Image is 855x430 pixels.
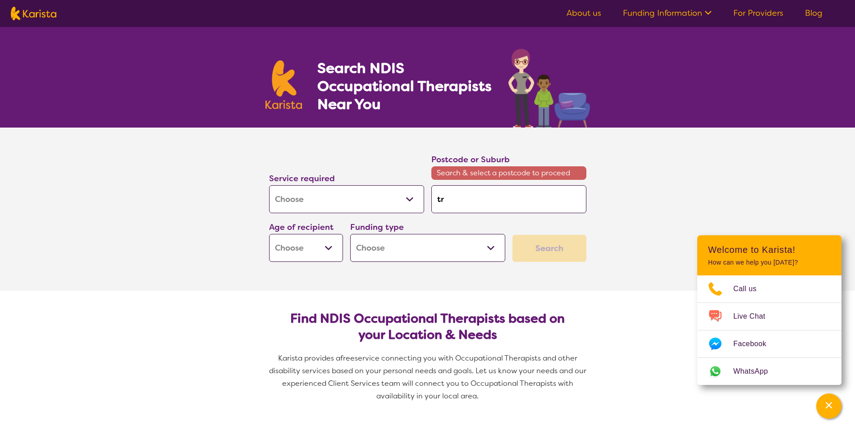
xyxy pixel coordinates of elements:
[623,8,712,18] a: Funding Information
[269,222,334,233] label: Age of recipient
[733,365,779,378] span: WhatsApp
[733,310,776,323] span: Live Chat
[431,154,510,165] label: Postcode or Suburb
[431,185,586,213] input: Type
[697,358,841,385] a: Web link opens in a new tab.
[708,244,831,255] h2: Welcome to Karista!
[269,173,335,184] label: Service required
[276,311,579,343] h2: Find NDIS Occupational Therapists based on your Location & Needs
[567,8,601,18] a: About us
[317,59,493,113] h1: Search NDIS Occupational Therapists Near You
[265,60,302,109] img: Karista logo
[733,282,768,296] span: Call us
[697,275,841,385] ul: Choose channel
[11,7,56,20] img: Karista logo
[816,393,841,419] button: Channel Menu
[733,337,777,351] span: Facebook
[350,222,404,233] label: Funding type
[697,235,841,385] div: Channel Menu
[431,166,586,180] span: Search & select a postcode to proceed
[340,353,355,363] span: free
[805,8,823,18] a: Blog
[269,353,588,401] span: service connecting you with Occupational Therapists and other disability services based on your p...
[278,353,340,363] span: Karista provides a
[508,49,590,128] img: occupational-therapy
[708,259,831,266] p: How can we help you [DATE]?
[733,8,783,18] a: For Providers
